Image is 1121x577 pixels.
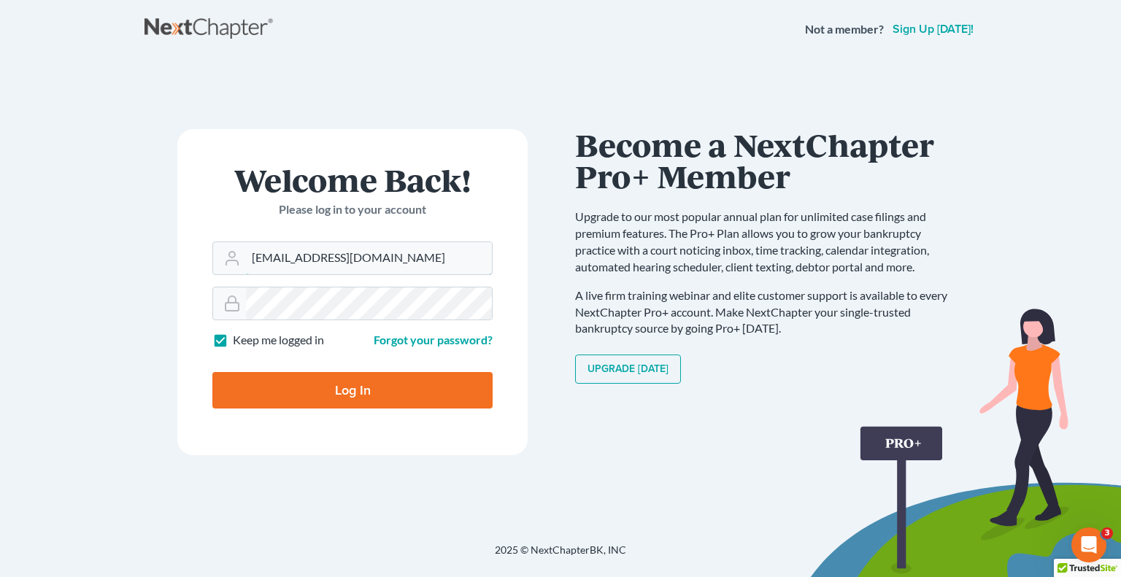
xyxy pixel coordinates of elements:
a: Upgrade [DATE] [575,355,681,384]
p: A live firm training webinar and elite customer support is available to every NextChapter Pro+ ac... [575,287,962,338]
div: 2025 © NextChapterBK, INC [145,543,976,569]
strong: Not a member? [805,21,884,38]
span: 3 [1101,527,1113,539]
a: Forgot your password? [374,333,493,346]
iframe: Intercom live chat [1071,527,1106,562]
label: Keep me logged in [233,332,324,349]
h1: Welcome Back! [212,164,493,195]
h1: Become a NextChapter Pro+ Member [575,129,962,191]
input: Log In [212,372,493,408]
input: Email Address [246,242,492,274]
p: Please log in to your account [212,201,493,218]
a: Sign up [DATE]! [890,23,976,35]
p: Upgrade to our most popular annual plan for unlimited case filings and premium features. The Pro+... [575,209,962,275]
